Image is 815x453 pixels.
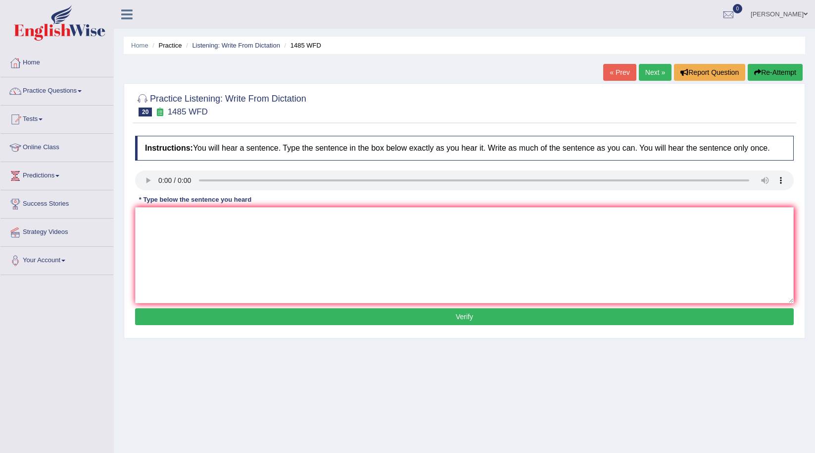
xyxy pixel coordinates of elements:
[0,49,113,74] a: Home
[0,77,113,102] a: Practice Questions
[282,41,321,50] li: 1485 WFD
[0,134,113,159] a: Online Class
[131,42,148,49] a: Home
[674,64,745,81] button: Report Question
[0,106,113,130] a: Tests
[154,108,165,117] small: Exam occurring question
[639,64,671,81] a: Next »
[0,247,113,272] a: Your Account
[0,162,113,187] a: Predictions
[135,308,794,325] button: Verify
[139,108,152,116] span: 20
[192,42,280,49] a: Listening: Write From Dictation
[0,219,113,243] a: Strategy Videos
[150,41,182,50] li: Practice
[603,64,636,81] a: « Prev
[135,195,255,205] div: * Type below the sentence you heard
[168,107,208,116] small: 1485 WFD
[135,136,794,161] h4: You will hear a sentence. Type the sentence in the box below exactly as you hear it. Write as muc...
[135,92,306,116] h2: Practice Listening: Write From Dictation
[145,144,193,152] b: Instructions:
[733,4,743,13] span: 0
[748,64,803,81] button: Re-Attempt
[0,190,113,215] a: Success Stories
